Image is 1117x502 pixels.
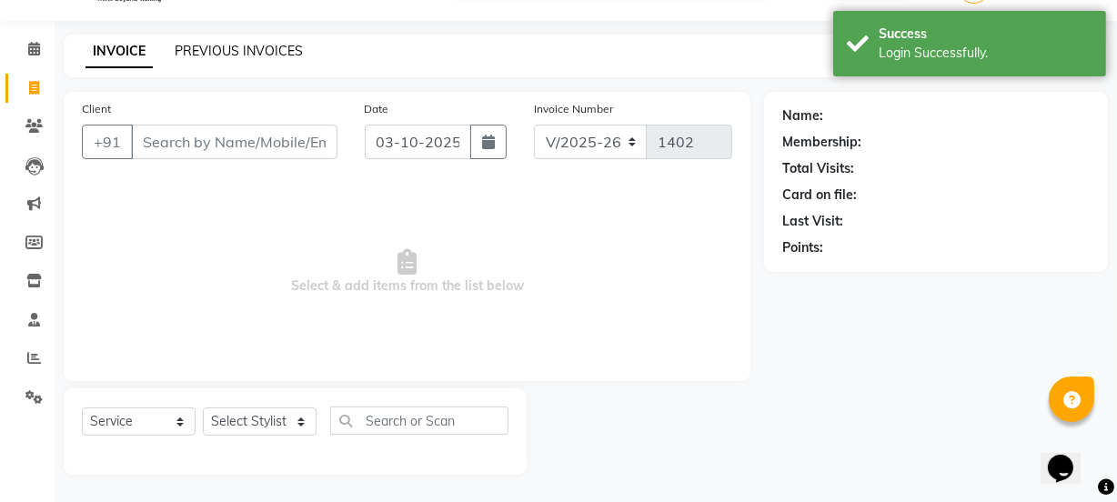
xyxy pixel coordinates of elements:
[782,212,843,231] div: Last Visit:
[1041,429,1099,484] iframe: chat widget
[82,125,133,159] button: +91
[782,238,823,257] div: Points:
[175,43,303,59] a: PREVIOUS INVOICES
[782,106,823,125] div: Name:
[365,101,389,117] label: Date
[82,181,732,363] span: Select & add items from the list below
[534,101,613,117] label: Invoice Number
[131,125,337,159] input: Search by Name/Mobile/Email/Code
[86,35,153,68] a: INVOICE
[782,186,857,205] div: Card on file:
[330,407,508,435] input: Search or Scan
[82,101,111,117] label: Client
[782,133,861,152] div: Membership:
[879,44,1092,63] div: Login Successfully.
[782,159,854,178] div: Total Visits:
[879,25,1092,44] div: Success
